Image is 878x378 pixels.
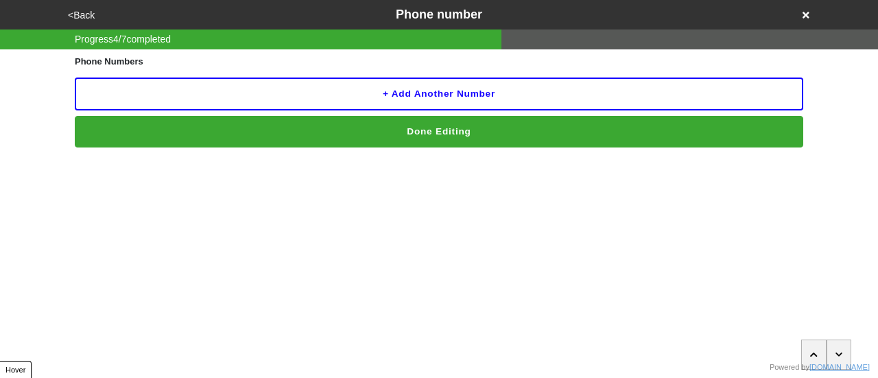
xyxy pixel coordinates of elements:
div: Phone Numbers [75,55,803,69]
button: Done Editing [75,116,803,147]
span: Phone number [396,8,482,21]
a: [DOMAIN_NAME] [809,363,870,371]
span: Progress 4 / 7 completed [75,32,171,47]
div: Powered by [770,362,870,373]
button: <Back [64,8,99,23]
button: + Add another number [75,78,803,110]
